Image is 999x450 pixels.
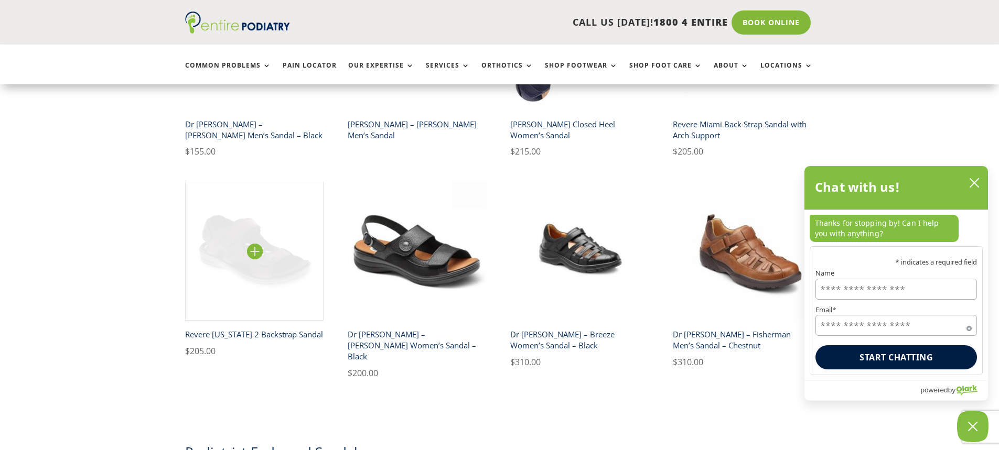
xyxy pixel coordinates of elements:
input: Name [815,279,977,300]
bdi: 310.00 [673,356,703,368]
div: olark chatbox [804,166,989,401]
bdi: 155.00 [185,146,216,157]
bdi: 200.00 [348,367,378,379]
a: About [714,62,749,84]
a: Locations [760,62,813,84]
img: Dr Comfort Breeze Women's Shoe Black [510,182,649,321]
label: Name [815,270,977,277]
span: 1800 4 ENTIRE [653,16,728,28]
h2: Dr [PERSON_NAME] – [PERSON_NAME] Women’s Sandal – Black [348,325,487,366]
a: Dr Comfort Lana Medium Wide Women's Sandal BlackDr [PERSON_NAME] – [PERSON_NAME] Women’s Sandal –... [348,182,487,380]
h2: [PERSON_NAME] – [PERSON_NAME] Men’s Sandal [348,115,487,145]
bdi: 205.00 [673,146,703,157]
bdi: 205.00 [185,345,216,357]
a: Pain Locator [283,62,337,84]
a: Revere Montana 2 Whiskey Sandal MensRevere [US_STATE] 2 Backstrap Sandal $205.00 [185,182,324,358]
div: chat [804,210,988,246]
span: $ [510,356,515,368]
a: Dr Comfort Breeze Women's Shoe BlackDr [PERSON_NAME] – Breeze Women’s Sandal – Black $310.00 [510,182,649,369]
a: Book Online [732,10,811,35]
p: * indicates a required field [815,259,977,266]
a: Common Problems [185,62,271,84]
span: Required field [966,324,972,329]
a: Dr Comfort Fisherman Mens Casual Sandal ChestnutDr [PERSON_NAME] – Fisherman Men’s Sandal – Chest... [673,182,812,369]
input: Email [815,315,977,336]
a: Entire Podiatry [185,25,290,36]
a: Shop Foot Care [629,62,702,84]
button: Close Chatbox [957,411,989,442]
h2: Revere Miami Back Strap Sandal with Arch Support [673,115,812,145]
a: Services [426,62,470,84]
a: Shop Footwear [545,62,618,84]
h2: Chat with us! [815,177,900,197]
a: Our Expertise [348,62,414,84]
h2: Dr [PERSON_NAME] – [PERSON_NAME] Men’s Sandal – Black [185,115,324,145]
p: CALL US [DATE]! [330,16,728,29]
span: $ [673,356,678,368]
button: Start chatting [815,345,977,369]
button: close chatbox [966,175,983,191]
a: Powered by Olark [920,381,988,400]
span: powered [920,383,948,397]
a: Orthotics [481,62,533,84]
h2: Dr [PERSON_NAME] – Breeze Women’s Sandal – Black [510,325,649,355]
span: $ [673,146,678,157]
span: $ [348,367,352,379]
span: by [948,383,955,397]
img: Dr Comfort Lana Medium Wide Women's Sandal Black [348,182,487,321]
h2: [PERSON_NAME] Closed Heel Women’s Sandal [510,115,649,145]
p: Thanks for stopping by! Can I help you with anything? [810,215,959,242]
span: $ [185,146,190,157]
bdi: 215.00 [510,146,541,157]
img: Dr Comfort Fisherman Mens Casual Sandal Chestnut [673,182,812,321]
label: Email* [815,306,977,313]
bdi: 310.00 [510,356,541,368]
img: logo (1) [185,12,290,34]
span: $ [510,146,515,157]
h2: Revere [US_STATE] 2 Backstrap Sandal [185,325,324,344]
span: $ [185,345,190,357]
img: Revere Montana 2 Whiskey Sandal Mens [185,182,324,321]
h2: Dr [PERSON_NAME] – Fisherman Men’s Sandal – Chestnut [673,325,812,355]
